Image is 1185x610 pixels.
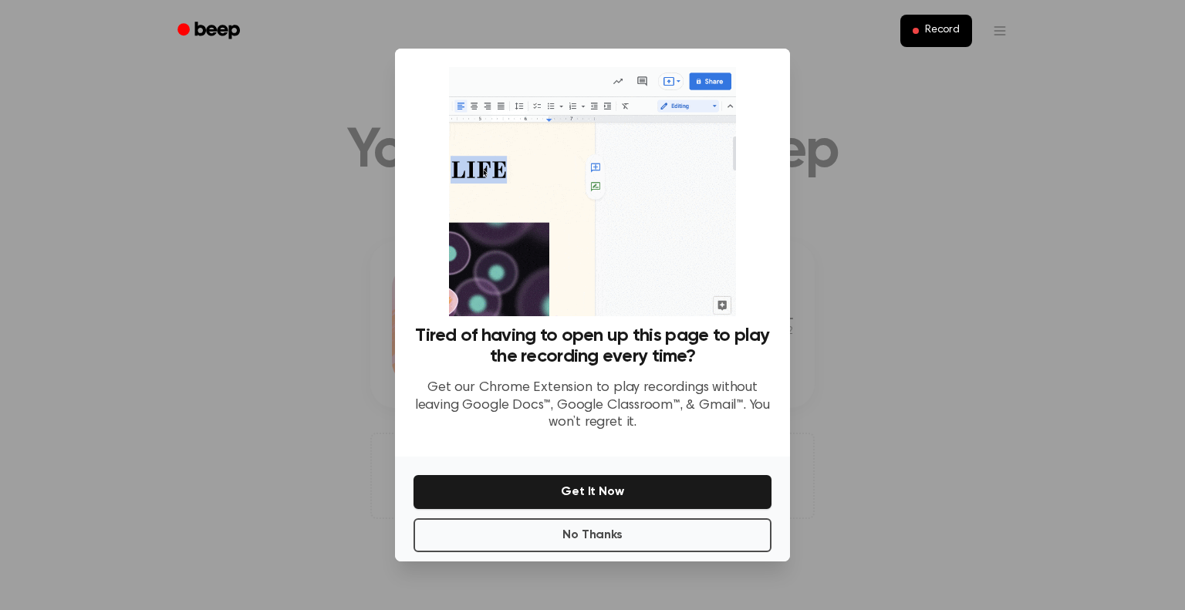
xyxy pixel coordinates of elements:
a: Beep [167,16,254,46]
span: Record [925,24,960,38]
button: No Thanks [414,518,771,552]
p: Get our Chrome Extension to play recordings without leaving Google Docs™, Google Classroom™, & Gm... [414,379,771,432]
button: Open menu [981,12,1018,49]
h3: Tired of having to open up this page to play the recording every time? [414,325,771,367]
button: Get It Now [414,475,771,509]
button: Record [900,15,972,47]
img: Beep extension in action [449,67,735,316]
